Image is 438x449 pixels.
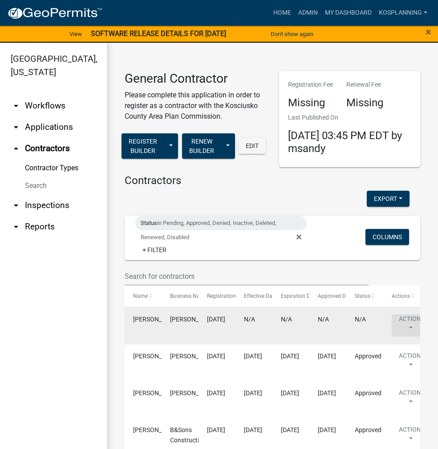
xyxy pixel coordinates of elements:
h4: Missing [346,96,383,109]
i: arrow_drop_down [11,100,21,111]
span: N/A [355,316,366,323]
h4: Contractors [125,174,420,187]
span: Actions [392,293,410,299]
span: Name [133,293,148,299]
datatable-header-cell: Effective Date [235,285,272,307]
p: Please complete this application in order to register as a contractor with the Kosciusko County A... [125,90,266,122]
span: 10/03/2025 [318,389,336,397]
span: B&Sons Construction [170,426,206,444]
button: Close [426,27,431,37]
span: Approved [355,353,381,360]
datatable-header-cell: Name [125,285,162,307]
button: Action [392,425,428,447]
i: arrow_drop_up [11,143,21,154]
h3: General Contractor [125,71,266,86]
span: Approved Date [318,293,353,299]
span: N/A [318,316,329,323]
span: Business Name [170,293,207,299]
datatable-header-cell: Actions [383,285,420,307]
button: Don't show again [267,27,317,41]
span: Approved [355,389,381,397]
i: arrow_drop_down [11,200,21,211]
span: NICHOLAS FRANCIS [170,389,218,397]
span: 10/06/2025 [207,316,225,323]
span: 10/03/2025 [318,353,336,360]
span: N/A [281,316,292,323]
button: Edit [239,138,266,154]
span: 10/03/2025 [207,389,225,397]
input: Search for contractors [125,267,369,285]
span: 10/03/2025 [244,426,262,433]
span: DANIEL CRUZ [170,316,218,323]
datatable-header-cell: Status [346,285,383,307]
span: 10/03/2026 [281,426,299,433]
span: 10/03/2025 [207,353,225,360]
span: NICHOLAS FRANCIS [133,389,181,397]
span: Effective Date [244,293,277,299]
div: in Pending, Approved, Denied, Inactive, Deleted, Renewed, Disabled [135,216,307,230]
a: kosplanning [375,4,431,21]
span: Expiration Date [281,293,318,299]
button: Action [392,314,428,337]
h4: Missing [288,96,333,109]
datatable-header-cell: Expiration Date [272,285,309,307]
button: Action [392,351,428,373]
button: Action [392,388,428,410]
span: Status [355,293,370,299]
button: Export [367,191,410,207]
span: Andrew Eastgate [133,353,181,360]
button: Register Builder [122,133,164,159]
button: Renew Builder [182,133,221,159]
i: arrow_drop_down [11,221,21,232]
a: View [66,27,85,41]
datatable-header-cell: Approved Date [309,285,346,307]
a: Home [270,4,295,21]
p: Renewal Fee [346,80,383,89]
datatable-header-cell: Registration Date [199,285,235,307]
span: N/A [244,316,255,323]
strong: SOFTWARE RELEASE DETAILS FOR [DATE] [91,29,226,38]
span: 10/03/2025 [318,426,336,433]
a: + Filter [135,242,174,258]
span: 10/03/2025 [244,389,262,397]
p: Last Published On [288,113,411,122]
i: arrow_drop_down [11,122,21,132]
span: Andrew Eastgate [170,353,218,360]
span: [DATE] 03:45 PM EDT by msandy [288,129,402,155]
span: Joas Miller [133,426,181,433]
span: Status [141,220,157,226]
a: My Dashboard [321,4,375,21]
span: 10/03/2026 [281,389,299,397]
span: Registration Date [207,293,248,299]
span: × [426,26,431,38]
span: DANIEL CRUZ [133,316,181,323]
span: 10/03/2025 [207,426,225,433]
datatable-header-cell: Business Name [162,285,199,307]
span: 10/03/2025 [244,353,262,360]
p: Registration Fee [288,80,333,89]
span: 10/03/2026 [281,353,299,360]
a: Admin [295,4,321,21]
button: Columns [365,229,409,245]
span: Approved [355,426,381,433]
